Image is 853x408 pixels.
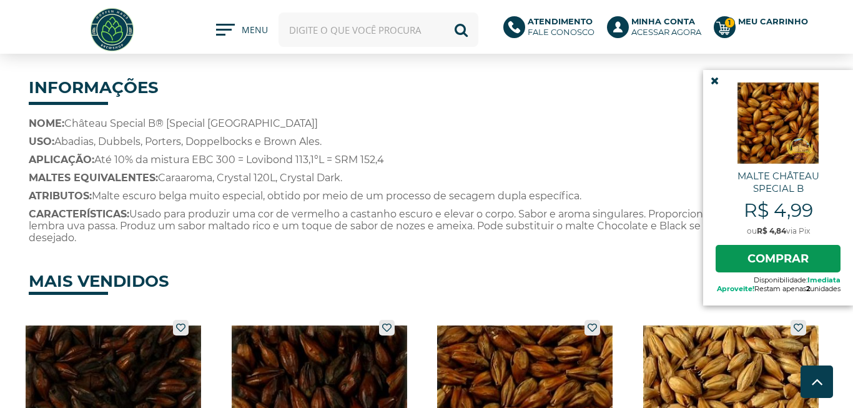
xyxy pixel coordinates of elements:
a: AtendimentoFale conosco [503,16,594,44]
p: Acessar agora [631,16,701,37]
img: 3013a81c11.jpg [737,82,819,164]
strong: ATRIBUTOS: [29,190,92,202]
a: Comprar [716,245,841,272]
span: Usado para produzir uma cor de vermelho a castanho escuro e elevar o corpo. Sabor e aroma singula... [29,208,821,244]
strong: 1 [724,17,735,28]
span: Malte Château Special B [716,170,841,195]
img: Hopfen Haus BrewShop [89,6,136,53]
strong: R$ 4,99 [716,204,841,217]
span: Caraaroma, Crystal 120L, Crystal Dark. [29,172,342,184]
span: MENU [242,24,266,42]
a: Minha ContaAcessar agora [607,16,701,44]
b: Atendimento [528,16,593,26]
span: Até 10% da mistura EBC 300 = Lovibond 113,1°L = SRM 152,4 [29,154,384,166]
b: 2 [806,284,810,293]
strong: MALTES EQUIVALENTES: [29,172,158,184]
span: ou via Pix [716,226,841,236]
b: Imediata [807,276,841,284]
span: Château Special B® [Special [GEOGRAPHIC_DATA]] [29,117,318,129]
b: Minha Conta [631,16,695,26]
strong: R$ 4,84 [757,226,786,236]
strong: USO: [29,136,54,147]
b: Meu Carrinho [738,16,808,26]
h4: MAIS VENDIDOS [29,262,108,295]
span: Abadias, Dubbels, Porters, Doppelbocks e Brown Ales. [29,136,322,147]
strong: CARACTERÍSTICAS: [29,208,129,220]
p: Fale conosco [528,16,594,37]
span: Restam apenas unidades [716,284,841,293]
button: Buscar [444,12,478,47]
span: Disponibilidade: [716,276,841,284]
strong: APLICAÇÃO: [29,154,94,166]
input: Digite o que você procura [279,12,478,47]
strong: NOME: [29,117,64,129]
button: MENU [216,24,266,36]
span: Malte escuro belga muito especial, obtido por meio de um processo de secagem dupla específica. [29,190,581,202]
b: Aproveite! [717,284,754,293]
